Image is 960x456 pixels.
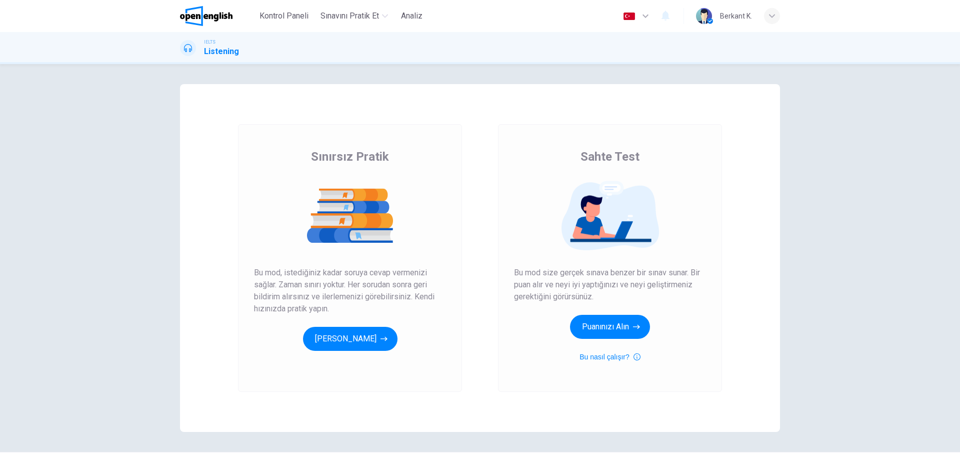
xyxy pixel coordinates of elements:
span: Analiz [401,10,422,22]
button: [PERSON_NAME] [303,327,397,351]
span: Bu mod, istediğiniz kadar soruya cevap vermenizi sağlar. Zaman sınırı yoktur. Her sorudan sonra g... [254,267,446,315]
img: tr [623,13,635,20]
span: Sahte Test [580,149,639,165]
button: Kontrol Paneli [255,7,312,25]
button: Sınavını Pratik Et [316,7,392,25]
span: Kontrol Paneli [259,10,308,22]
span: Bu mod size gerçek sınava benzer bir sınav sunar. Bir puan alır ve neyi iyi yaptığınızı ve neyi g... [514,267,706,303]
span: Sınırsız Pratik [311,149,389,165]
button: Analiz [396,7,428,25]
button: Puanınızı Alın [570,315,650,339]
span: Sınavını Pratik Et [320,10,379,22]
div: Berkant K. [720,10,752,22]
span: IELTS [204,39,215,46]
a: OpenEnglish logo [180,6,255,26]
img: OpenEnglish logo [180,6,232,26]
h1: Listening [204,46,239,58]
button: Bu nasıl çalışır? [579,351,640,363]
img: Profile picture [696,8,712,24]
